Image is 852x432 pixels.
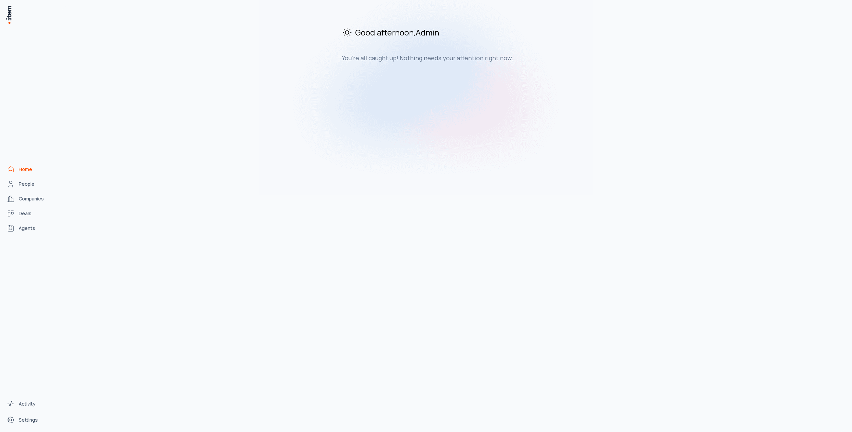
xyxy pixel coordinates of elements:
[342,54,566,62] h3: You're all caught up! Nothing needs your attention right now.
[4,163,55,176] a: Home
[19,181,34,187] span: People
[4,397,55,411] a: Activity
[19,417,38,423] span: Settings
[4,222,55,235] a: Agents
[4,413,55,427] a: Settings
[4,177,55,191] a: People
[19,166,32,173] span: Home
[19,225,35,232] span: Agents
[19,210,31,217] span: Deals
[342,27,566,38] h2: Good afternoon , Admin
[5,5,12,24] img: Item Brain Logo
[4,192,55,205] a: Companies
[19,195,44,202] span: Companies
[19,401,35,407] span: Activity
[4,207,55,220] a: Deals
